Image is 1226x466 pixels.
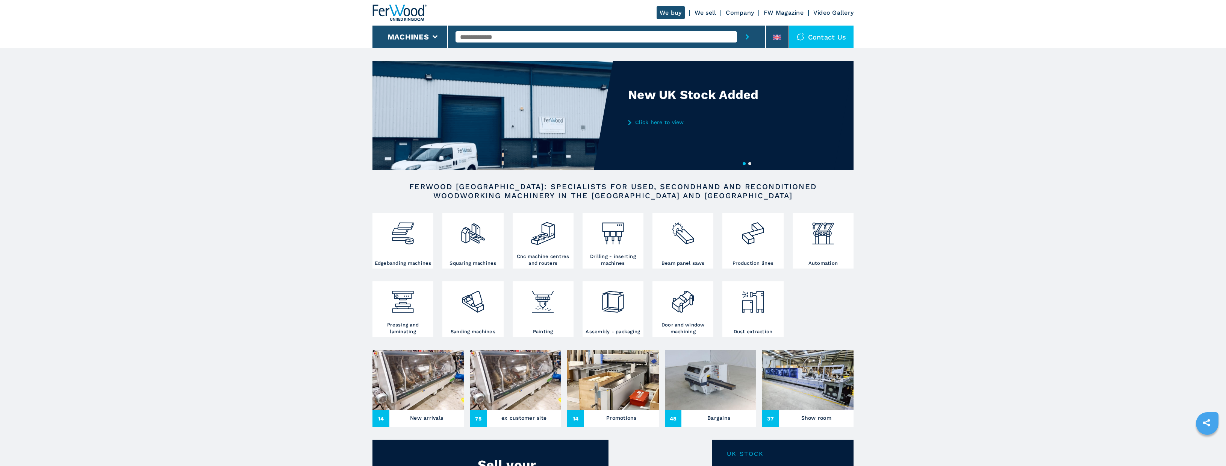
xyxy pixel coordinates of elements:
a: Door and window machining [652,281,713,337]
button: Machines [387,32,429,41]
a: Beam panel saws [652,213,713,269]
a: Video Gallery [813,9,854,16]
h3: Sanding machines [451,328,495,335]
a: Cnc machine centres and routers [513,213,574,269]
h3: Squaring machines [450,260,496,267]
a: Drilling - inserting machines [583,213,643,269]
button: 2 [748,162,751,165]
a: ex customer site75ex customer site [470,350,561,427]
a: Company [726,9,754,16]
a: We sell [695,9,716,16]
a: Assembly - packaging [583,281,643,337]
img: squadratrici_2.png [460,215,486,246]
img: verniciatura_1.png [530,283,556,315]
button: submit-button [737,26,758,48]
h3: Edgebanding machines [375,260,431,267]
a: Dust extraction [722,281,783,337]
iframe: Chat [1194,432,1220,460]
img: sezionatrici_2.png [670,215,696,246]
a: Bargains48Bargains [665,350,756,427]
img: aspirazione_1.png [740,283,766,315]
h3: Bargains [707,413,730,423]
img: centro_di_lavoro_cnc_2.png [530,215,556,246]
span: 14 [567,410,584,427]
img: Show room [762,350,854,410]
h3: Drilling - inserting machines [584,253,642,267]
img: pressa-strettoia.png [390,283,416,315]
img: montaggio_imballaggio_2.png [600,283,626,315]
h3: Cnc machine centres and routers [515,253,572,267]
a: Pressing and laminating [372,281,433,337]
div: Contact us [789,26,854,48]
img: linee_di_produzione_2.png [740,215,766,246]
button: 1 [743,162,746,165]
a: Sanding machines [442,281,503,337]
img: bordatrici_1.png [390,215,416,246]
a: Painting [513,281,574,337]
h3: Pressing and laminating [374,322,431,335]
img: Bargains [665,350,756,410]
a: Show room37Show room [762,350,854,427]
span: 14 [372,410,389,427]
a: Click here to view [628,119,775,125]
span: 48 [665,410,682,427]
img: automazione.png [810,215,836,246]
h3: Production lines [733,260,773,267]
img: ex customer site [470,350,561,410]
a: Automation [793,213,854,269]
img: Contact us [797,33,804,41]
h3: ex customer site [501,413,546,423]
img: foratrici_inseritrici_2.png [600,215,626,246]
h3: Door and window machining [654,322,711,335]
a: Promotions14Promotions [567,350,658,427]
span: 37 [762,410,779,427]
img: lavorazione_porte_finestre_2.png [670,283,696,315]
h2: FERWOOD [GEOGRAPHIC_DATA]: SPECIALISTS FOR USED, SECONDHAND AND RECONDITIONED WOODWORKING MACHINE... [397,182,829,200]
a: We buy [657,6,685,19]
img: Promotions [567,350,658,410]
h3: Show room [801,413,831,423]
a: Production lines [722,213,783,269]
h3: New arrivals [410,413,443,423]
a: Edgebanding machines [372,213,433,269]
img: levigatrici_2.png [460,283,486,315]
img: Ferwood [372,5,427,21]
a: Squaring machines [442,213,503,269]
h3: Painting [533,328,553,335]
img: New UK Stock Added [372,61,613,170]
h3: Beam panel saws [661,260,705,267]
h3: Promotions [606,413,637,423]
img: New arrivals [372,350,464,410]
span: 75 [470,410,487,427]
a: sharethis [1197,413,1216,432]
a: FW Magazine [764,9,804,16]
h3: Dust extraction [734,328,773,335]
a: New arrivals14New arrivals [372,350,464,427]
h3: Automation [808,260,838,267]
h3: Assembly - packaging [586,328,640,335]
